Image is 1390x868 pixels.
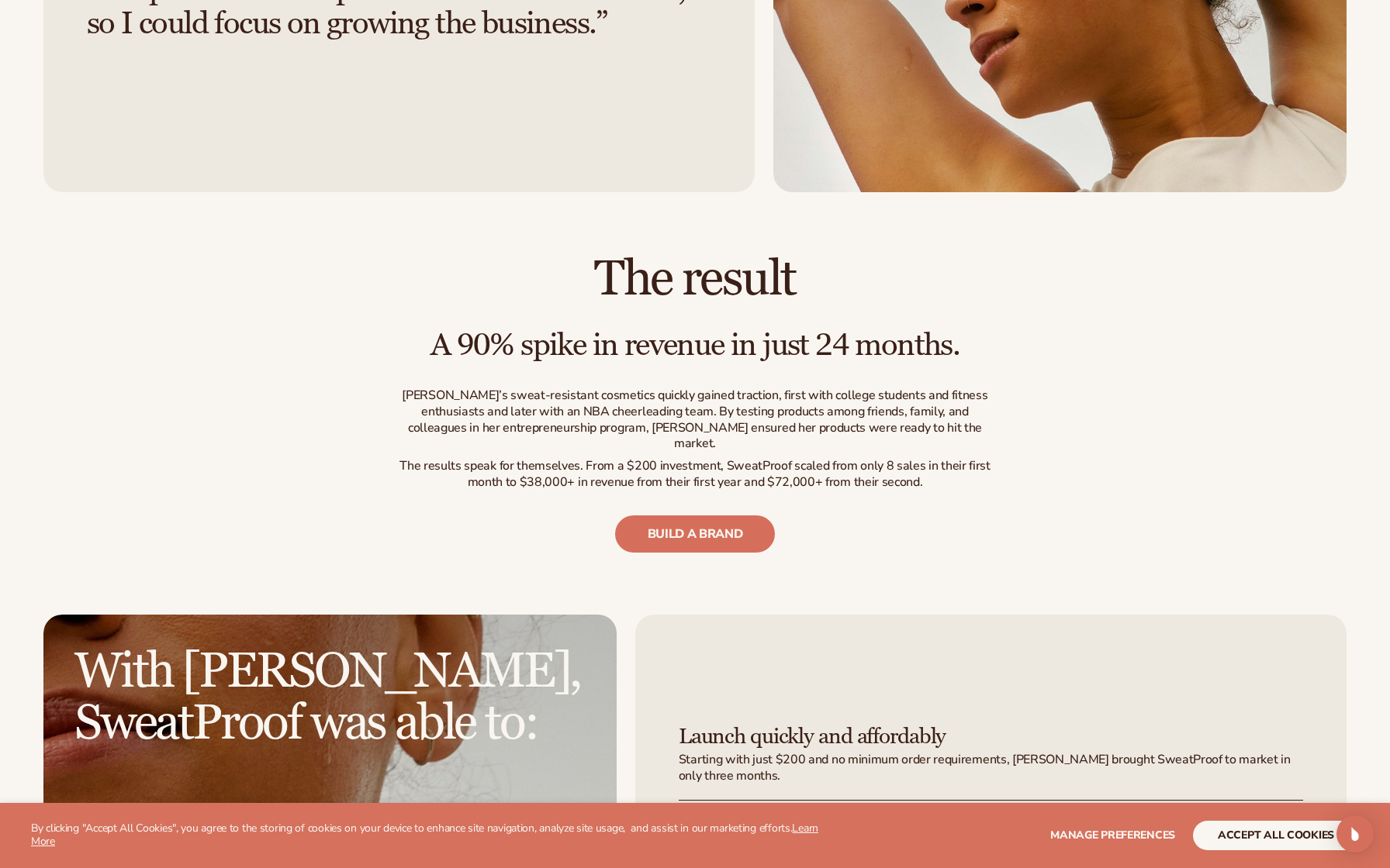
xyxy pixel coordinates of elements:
[615,515,776,553] a: build a brand
[31,822,842,849] p: By clicking "Accept All Cookies", you agree to the storing of cookies on your device to enhance s...
[679,725,1303,749] h3: Launch quickly and affordably
[1050,828,1175,842] span: Manage preferences
[392,254,998,304] h2: The result
[392,458,998,491] p: The results speak for themselves. From a $200 investment, SweatProof scaled from only 8 sales in ...
[31,821,818,849] a: Learn More
[392,387,998,452] p: [PERSON_NAME]’s sweat-resistant cosmetics quickly gained traction, first with college students an...
[74,646,586,749] h2: With [PERSON_NAME], SweatProof was able to:
[1193,821,1359,850] button: accept all cookies
[392,329,998,363] h3: A 90% spike in revenue in just 24 months.
[1336,815,1374,852] div: Open Intercom Messenger
[1050,821,1175,850] button: Manage preferences
[679,752,1303,784] p: Starting with just $200 and no minimum order requirements, [PERSON_NAME] brought SweatProof to ma...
